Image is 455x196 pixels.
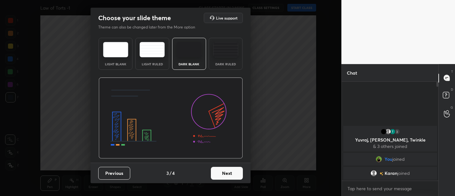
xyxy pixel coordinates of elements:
[379,172,383,176] img: no-rating-badge.077c3623.svg
[376,156,382,162] img: ea43492ca9d14c5f8587a2875712d117.jpg
[451,105,453,110] p: G
[392,157,405,162] span: joined
[140,62,165,66] div: Light Ruled
[380,128,387,135] img: 5e0d4249dddb429ea5057a91ce3a5cce.jpg
[103,42,128,57] img: lightTheme.e5ed3b09.svg
[170,170,172,176] h4: /
[385,157,392,162] span: You
[347,137,433,143] p: Yuvraj, [PERSON_NAME], Twinkle
[98,167,130,180] button: Previous
[389,128,395,135] img: AATXAJzqNUXqMGgJErPomQFyXJCmFwVBFUXRN3McAmc9=s96-c
[216,16,237,20] h5: Live support
[385,171,397,176] span: Karan
[98,14,171,22] h2: Choose your slide theme
[99,78,243,159] img: darkThemeBanner.d06ce4a2.svg
[397,171,410,176] span: joined
[140,42,165,57] img: lightRuledTheme.5fabf969.svg
[172,170,175,176] h4: 4
[166,170,169,176] h4: 3
[213,62,238,66] div: Dark Ruled
[213,42,238,57] img: darkRuledTheme.de295e13.svg
[176,42,202,57] img: darkTheme.f0cc69e5.svg
[342,64,362,81] p: Chat
[385,128,391,135] img: f58df60b414444c78b5668dd30ad748b.jpg
[98,24,202,30] p: Theme can also be changed later from the More option
[371,170,377,176] img: default.png
[394,128,400,135] div: 3
[176,62,202,66] div: Dark Blank
[211,167,243,180] button: Next
[103,62,128,66] div: Light Blank
[342,125,439,181] div: grid
[451,69,453,74] p: T
[347,144,433,149] p: & 3 others joined
[451,87,453,92] p: D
